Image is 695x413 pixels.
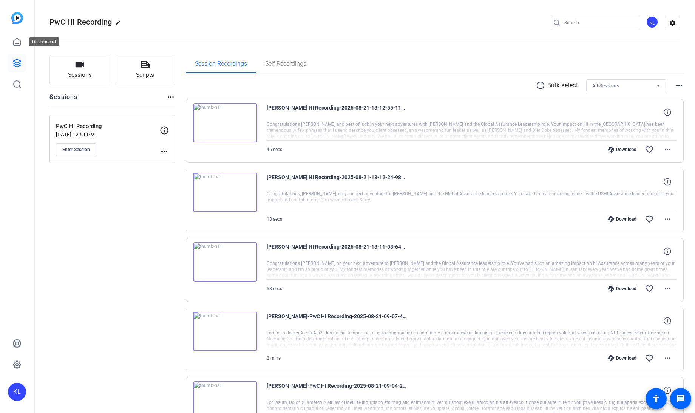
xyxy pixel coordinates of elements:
mat-icon: more_horiz [663,284,672,293]
mat-icon: more_horiz [160,147,169,156]
p: Bulk select [547,81,578,90]
h2: Sessions [49,93,78,107]
span: 18 secs [267,217,282,222]
span: [PERSON_NAME] HI Recording-2025-08-21-13-12-55-112-0 [267,103,406,121]
span: [PERSON_NAME] HI Recording-2025-08-21-13-11-08-644-0 [267,242,406,260]
img: thumb-nail [193,103,257,142]
mat-icon: more_horiz [663,145,672,154]
mat-icon: edit [116,20,125,29]
div: Download [604,216,640,222]
div: Download [604,355,640,361]
span: [PERSON_NAME] HI Recording-2025-08-21-13-12-24-988-0 [267,173,406,191]
mat-icon: favorite_border [645,354,654,363]
ngx-avatar: Knowledge Launch [646,16,659,29]
mat-icon: favorite_border [645,145,654,154]
span: Sessions [68,71,92,79]
mat-icon: radio_button_unchecked [536,81,547,90]
div: Dashboard [29,37,59,46]
mat-icon: message [676,394,685,403]
span: Enter Session [62,147,90,153]
div: KL [646,16,658,28]
span: [PERSON_NAME]-PwC HI Recording-2025-08-21-09-07-40-681-0 [267,312,406,330]
mat-icon: accessibility [652,394,661,403]
div: Download [604,286,640,292]
mat-icon: favorite_border [645,215,654,224]
span: All Sessions [592,83,619,88]
span: PwC HI Recording [49,17,112,26]
mat-icon: favorite_border [645,284,654,293]
img: blue-gradient.svg [11,12,23,24]
button: Enter Session [56,143,96,156]
button: Sessions [49,55,110,85]
input: Search [564,18,632,27]
mat-icon: more_horiz [166,93,175,102]
mat-icon: more_horiz [663,215,672,224]
span: [PERSON_NAME]-PwC HI Recording-2025-08-21-09-04-24-034-0 [267,381,406,399]
span: Session Recordings [195,61,247,67]
img: thumb-nail [193,242,257,282]
span: Scripts [136,71,154,79]
span: 46 secs [267,147,282,152]
img: thumb-nail [193,312,257,351]
mat-icon: more_horiz [663,354,672,363]
mat-icon: settings [665,17,680,29]
button: Scripts [115,55,176,85]
span: 2 mins [267,356,281,361]
span: Self Recordings [265,61,306,67]
p: PwC HI Recording [56,122,160,131]
p: [DATE] 12:51 PM [56,131,160,138]
mat-icon: more_horiz [675,81,684,90]
div: Download [604,147,640,153]
div: KL [8,383,26,401]
img: thumb-nail [193,173,257,212]
span: 58 secs [267,286,282,291]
